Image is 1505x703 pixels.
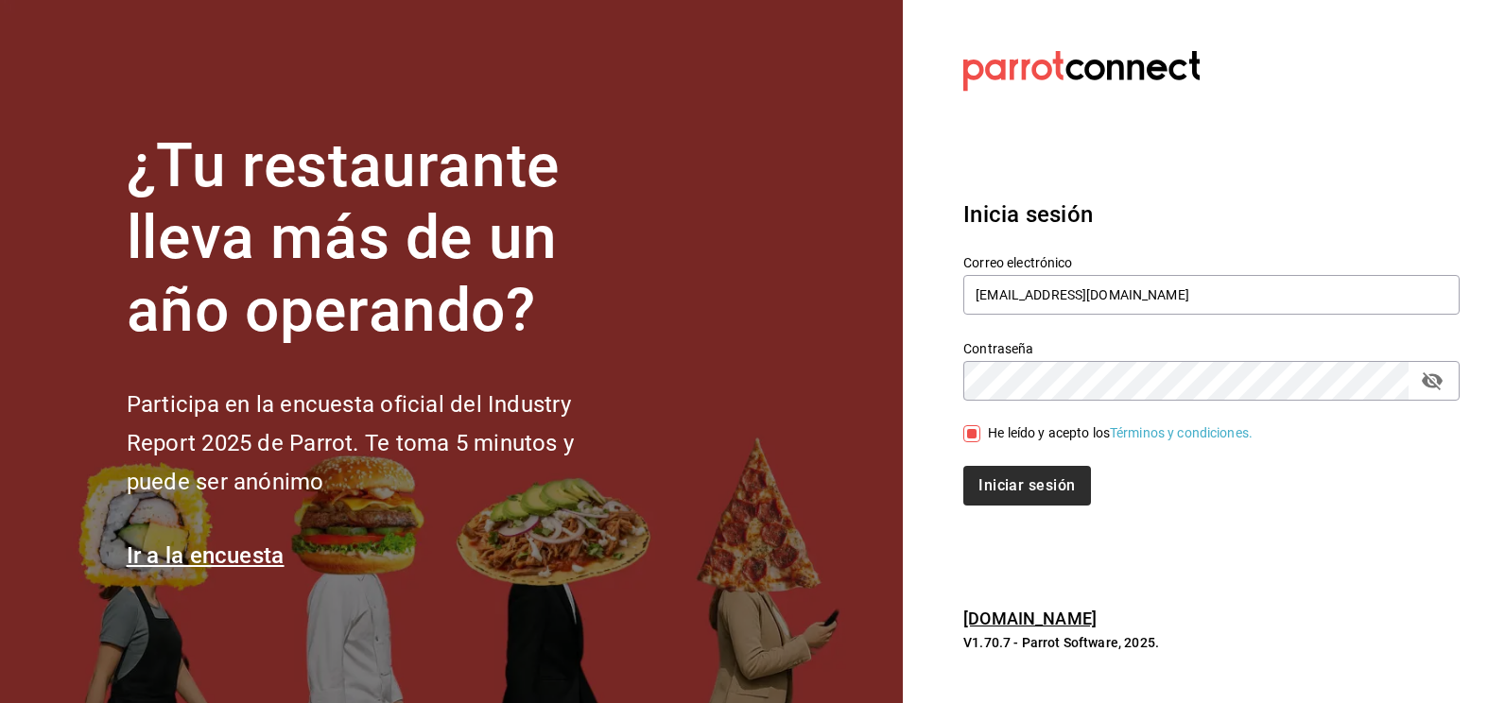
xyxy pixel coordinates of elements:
a: Términos y condiciones. [1110,425,1253,440]
h2: Participa en la encuesta oficial del Industry Report 2025 de Parrot. Te toma 5 minutos y puede se... [127,386,637,501]
input: Ingresa tu correo electrónico [963,275,1460,315]
div: He leído y acepto los [988,423,1253,443]
h1: ¿Tu restaurante lleva más de un año operando? [127,130,637,348]
button: Iniciar sesión [963,466,1090,506]
a: Ir a la encuesta [127,542,285,569]
p: V1.70.7 - Parrot Software, 2025. [963,633,1460,652]
a: [DOMAIN_NAME] [963,609,1097,628]
h3: Inicia sesión [963,197,1460,231]
label: Contraseña [963,341,1460,354]
button: passwordField [1416,365,1448,397]
label: Correo electrónico [963,255,1460,268]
